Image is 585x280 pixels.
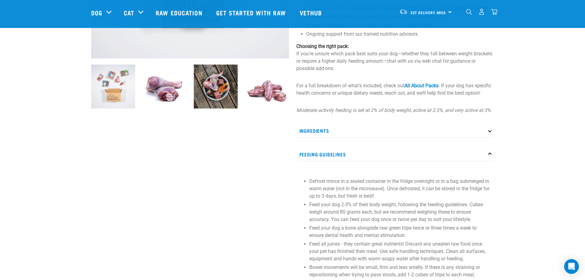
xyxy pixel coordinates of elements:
div: Open Intercom Messenger [564,259,579,274]
img: van-moving.png [399,9,408,14]
a: Cat [124,8,134,17]
a: Get started with Raw [210,0,294,25]
strong: Choosing the right pack: [296,43,349,49]
p: Feeding Guidelines [296,148,494,161]
a: Vethub [294,0,330,25]
img: home-icon@2x.png [491,9,497,15]
p: Feed all juices - they contain great nutrients! Discard any uneaten raw food once your pet has fi... [309,240,491,262]
span: Set Delivery Area [411,11,446,14]
img: Assortment of Raw Essentials Ingredients Including, Salmon Fillet, Cubed Beef And Tripe, Turkey W... [194,65,238,108]
p: Feed your dog a bone alongside raw green tripe twice or three times a week to ensure dental healt... [309,224,491,239]
a: All About Packs [404,83,439,89]
p: If you're unsure which pack best suits your dog—whether they fall between weight brackets or requ... [296,43,494,72]
img: Dog Novel 0 2sec [91,65,135,108]
a: Dog [91,8,102,17]
em: Moderate activity feeding is set at 2% of body weight, active at 2.5%, and very active at 3%. [296,107,492,113]
img: Pile Of Duck Necks For Pets [245,65,289,108]
a: Raw Education [150,0,210,25]
img: home-icon-1@2x.png [466,9,472,15]
li: Ongoing support from our trained nutrition advisors. [306,30,494,38]
p: Defrost mince in a sealed container in the fridge overnight or in a bag submerged in warm water (... [309,178,491,200]
img: user.png [478,9,485,15]
img: 1253 Turkey Drums 01 [142,65,186,108]
p: Feed your dog 2-3% of their body weight, following the feeding guidelines. Cubes weigh around 80 ... [309,201,491,223]
p: Ingredients [296,124,494,138]
p: For a full breakdown of what's included, check out . If your dog has specific health concerns or ... [296,82,494,97]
